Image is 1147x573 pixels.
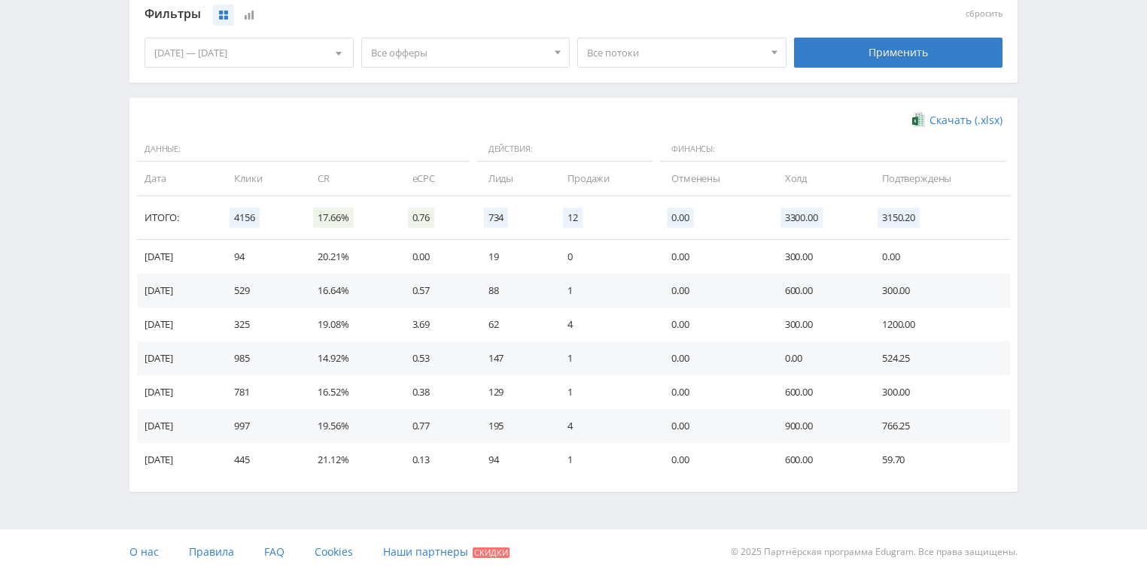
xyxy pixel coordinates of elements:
td: 0.57 [397,274,473,308]
span: Cookies [315,544,353,559]
td: 147 [473,341,552,375]
td: 300.00 [770,240,867,274]
td: 600.00 [770,443,867,477]
div: Фильтры [145,3,786,26]
td: Итого: [137,196,219,240]
td: 21.12% [303,443,397,477]
td: 1 [552,341,656,375]
span: Правила [189,544,234,559]
td: 0.00 [656,341,770,375]
td: 900.00 [770,409,867,443]
span: Данные: [137,137,470,162]
td: 0.53 [397,341,473,375]
td: 4 [552,308,656,341]
span: FAQ [264,544,284,559]
td: [DATE] [137,341,219,375]
span: Наши партнеры [383,544,468,559]
td: 88 [473,274,552,308]
td: 94 [219,240,303,274]
td: Подтверждены [867,162,1010,196]
td: 4 [552,409,656,443]
td: 0.00 [656,308,770,341]
a: Скачать (.xlsx) [912,113,1002,128]
td: CR [303,162,397,196]
td: 300.00 [867,274,1010,308]
td: 94 [473,443,552,477]
td: 0.00 [656,409,770,443]
span: Скидки [473,547,510,558]
td: 19.56% [303,409,397,443]
img: xlsx [912,112,925,127]
span: 0.00 [667,208,693,228]
td: 781 [219,375,303,409]
div: Применить [794,38,1003,68]
td: [DATE] [137,240,219,274]
span: 17.66% [313,208,353,228]
td: 300.00 [770,308,867,341]
td: 19.08% [303,308,397,341]
td: Продажи [552,162,656,196]
span: 4156 [230,208,259,228]
td: 529 [219,274,303,308]
span: 734 [484,208,509,228]
td: 0.00 [867,240,1010,274]
td: 59.70 [867,443,1010,477]
span: Действия: [477,137,653,162]
td: 14.92% [303,341,397,375]
span: Все потоки [587,38,763,67]
td: 19 [473,240,552,274]
td: 325 [219,308,303,341]
td: Холд [770,162,867,196]
td: [DATE] [137,409,219,443]
td: 445 [219,443,303,477]
td: 1200.00 [867,308,1010,341]
td: 16.64% [303,274,397,308]
td: 600.00 [770,274,867,308]
td: 997 [219,409,303,443]
td: Клики [219,162,303,196]
td: eCPC [397,162,473,196]
td: [DATE] [137,375,219,409]
td: 0.00 [656,375,770,409]
td: 0.77 [397,409,473,443]
td: Лиды [473,162,552,196]
td: 524.25 [867,341,1010,375]
td: 62 [473,308,552,341]
span: 0.76 [408,208,434,228]
span: 12 [563,208,583,228]
td: 985 [219,341,303,375]
td: [DATE] [137,308,219,341]
td: 600.00 [770,375,867,409]
td: 20.21% [303,240,397,274]
td: 0.38 [397,375,473,409]
td: 195 [473,409,552,443]
td: 3.69 [397,308,473,341]
td: 0.13 [397,443,473,477]
td: 0.00 [656,274,770,308]
td: 1 [552,443,656,477]
td: 0.00 [770,341,867,375]
span: 3150.20 [878,208,920,228]
td: 1 [552,274,656,308]
span: Все офферы [371,38,547,67]
span: 3300.00 [780,208,823,228]
button: сбросить [966,9,1002,19]
td: 0 [552,240,656,274]
td: Дата [137,162,219,196]
td: 1 [552,375,656,409]
td: 300.00 [867,375,1010,409]
span: Финансы: [660,137,1006,162]
td: 0.00 [397,240,473,274]
td: 0.00 [656,443,770,477]
td: 0.00 [656,240,770,274]
td: Отменены [656,162,770,196]
div: [DATE] — [DATE] [145,38,353,67]
td: [DATE] [137,443,219,477]
td: 129 [473,375,552,409]
span: Скачать (.xlsx) [929,114,1002,126]
td: [DATE] [137,274,219,308]
span: О нас [129,544,159,559]
td: 16.52% [303,375,397,409]
td: 766.25 [867,409,1010,443]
